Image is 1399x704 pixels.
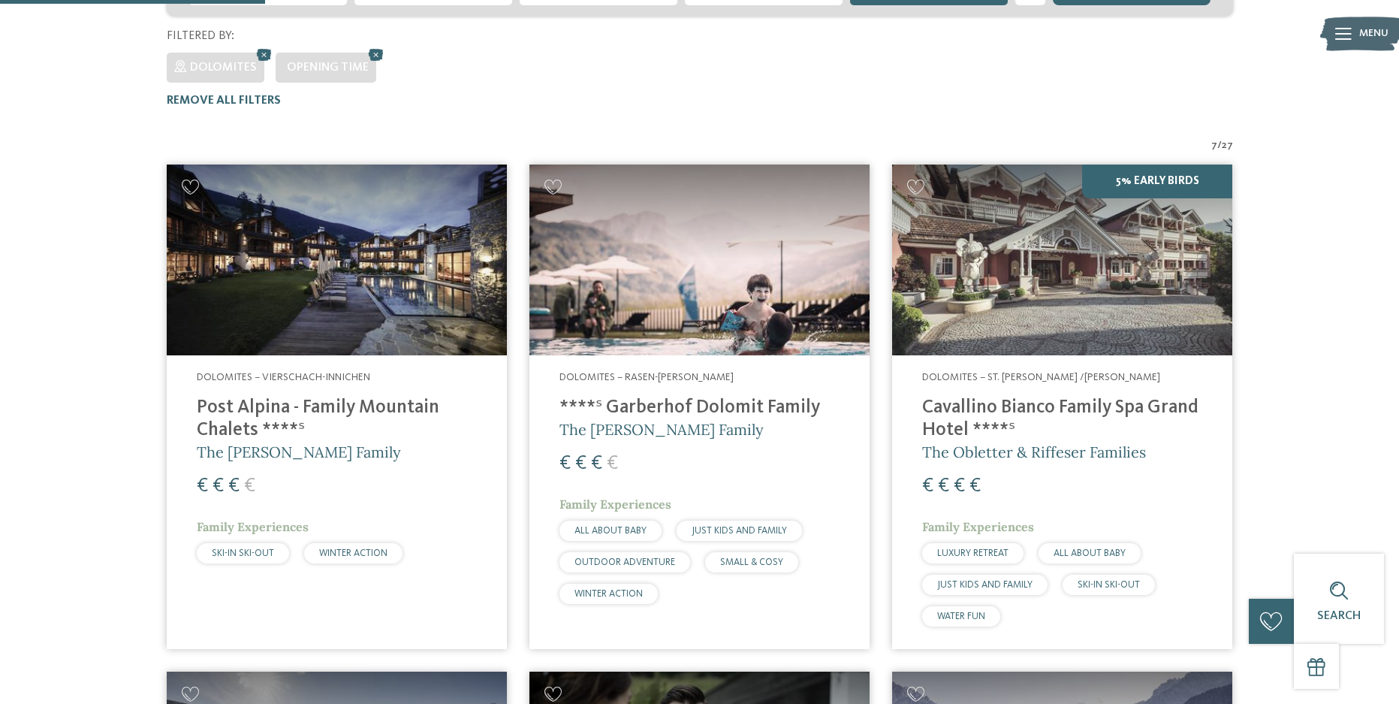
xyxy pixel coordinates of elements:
span: LUXURY RETREAT [937,548,1009,558]
span: ALL ABOUT BABY [574,526,647,536]
span: SKI-IN SKI-OUT [1078,580,1140,590]
span: The Obletter & Riffeser Families [922,443,1146,461]
span: € [228,476,240,496]
h4: ****ˢ Garberhof Dolomit Family [559,397,840,419]
span: € [244,476,255,496]
span: € [938,476,949,496]
img: Post Alpina - Family Mountain Chalets ****ˢ [167,165,507,356]
img: Family Spa Grand Hotel Cavallino Bianco ****ˢ [892,165,1232,356]
img: Looking for family hotels? Find the best ones here! [529,165,870,356]
span: The [PERSON_NAME] Family [559,420,764,439]
span: ALL ABOUT BABY [1054,548,1126,558]
span: € [969,476,981,496]
span: Family Experiences [559,497,671,512]
span: € [591,454,602,473]
span: JUST KIDS AND FAMILY [692,526,787,536]
span: Search [1317,610,1361,622]
span: WINTER ACTION [319,548,387,558]
span: € [607,454,618,473]
span: € [559,454,571,473]
span: JUST KIDS AND FAMILY [937,580,1033,590]
span: The [PERSON_NAME] Family [197,443,401,461]
span: SMALL & COSY [720,557,783,567]
span: Remove all filters [167,95,281,107]
span: € [197,476,208,496]
span: 7 [1211,138,1217,153]
a: Looking for family hotels? Find the best ones here! 5% Early Birds Dolomites – St. [PERSON_NAME] ... [892,165,1232,649]
h4: Post Alpina - Family Mountain Chalets ****ˢ [197,397,477,442]
span: Dolomites – Vierschach-Innichen [197,372,370,382]
span: Filtered by: [167,30,234,42]
span: Family Experiences [197,519,309,534]
span: € [575,454,586,473]
span: OUTDOOR ADVENTURE [574,557,675,567]
span: Dolomites [190,62,257,74]
span: € [922,476,933,496]
span: Opening time [287,62,369,74]
a: Looking for family hotels? Find the best ones here! Dolomites – Rasen-[PERSON_NAME] ****ˢ Garberh... [529,165,870,649]
span: SKI-IN SKI-OUT [212,548,274,558]
a: Looking for family hotels? Find the best ones here! Dolomites – Vierschach-Innichen Post Alpina -... [167,165,507,649]
span: Dolomites – St. [PERSON_NAME] /[PERSON_NAME] [922,372,1160,382]
span: Family Experiences [922,519,1034,534]
span: Dolomites – Rasen-[PERSON_NAME] [559,372,734,382]
span: WATER FUN [937,612,985,621]
span: € [954,476,965,496]
span: 27 [1222,138,1233,153]
h4: Cavallino Bianco Family Spa Grand Hotel ****ˢ [922,397,1202,442]
span: WINTER ACTION [574,589,643,599]
span: € [213,476,224,496]
span: / [1217,138,1222,153]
